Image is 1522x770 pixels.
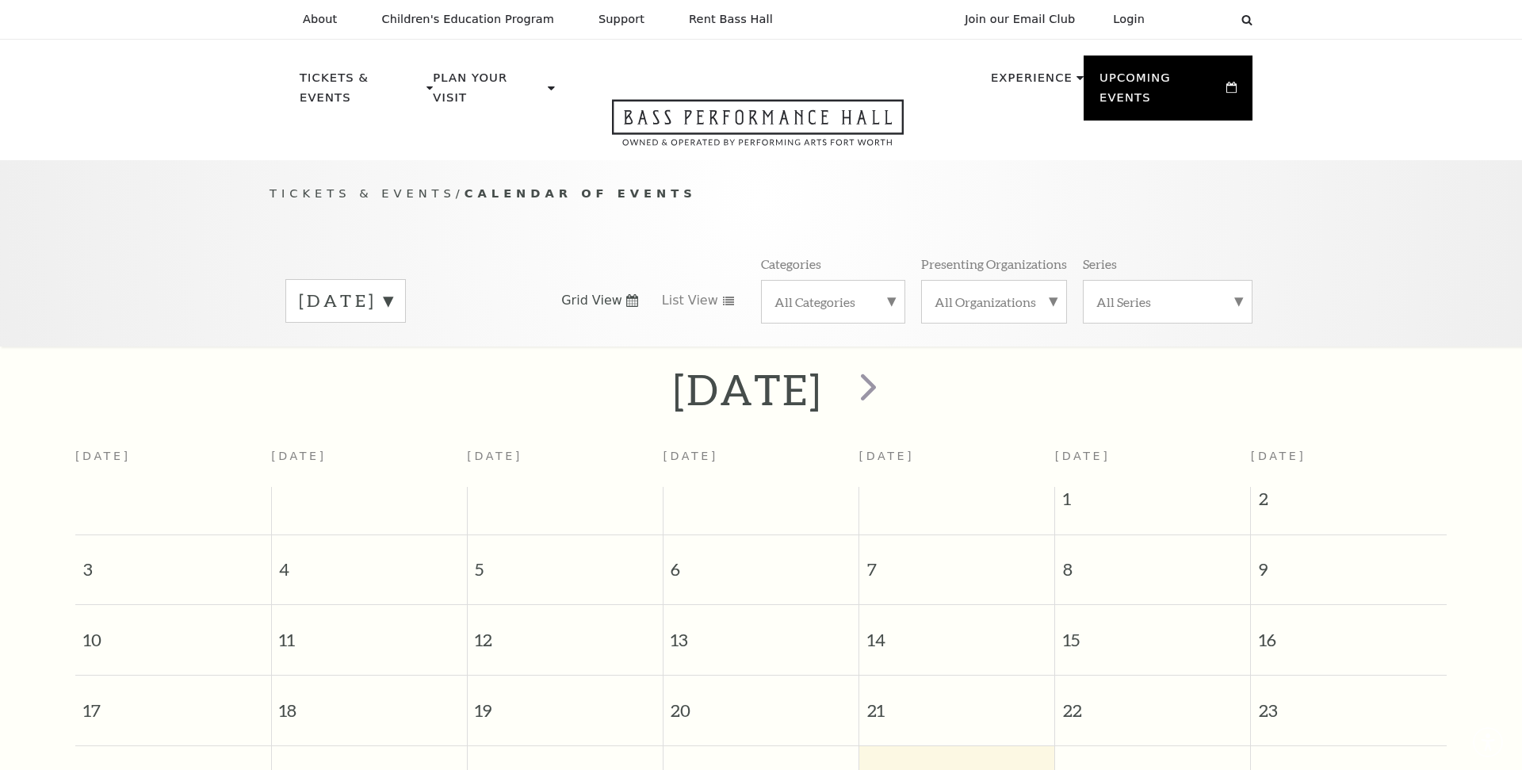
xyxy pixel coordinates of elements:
[689,13,773,26] p: Rent Bass Hall
[75,440,271,487] th: [DATE]
[1251,450,1306,462] span: [DATE]
[663,440,859,487] th: [DATE]
[468,605,663,660] span: 12
[300,68,423,117] p: Tickets & Events
[303,13,337,26] p: About
[1083,255,1117,272] p: Series
[663,676,859,730] span: 20
[75,535,271,590] span: 3
[433,68,544,117] p: Plan Your Visit
[1055,605,1250,660] span: 15
[859,605,1054,660] span: 14
[1251,605,1447,660] span: 16
[859,676,1054,730] span: 21
[598,13,644,26] p: Support
[921,255,1067,272] p: Presenting Organizations
[1251,535,1447,590] span: 9
[467,440,663,487] th: [DATE]
[774,293,892,310] label: All Categories
[1055,676,1250,730] span: 22
[272,605,467,660] span: 11
[1055,450,1111,462] span: [DATE]
[270,186,456,200] span: Tickets & Events
[1055,535,1250,590] span: 8
[1055,487,1250,519] span: 1
[468,676,663,730] span: 19
[761,255,821,272] p: Categories
[271,440,467,487] th: [DATE]
[663,535,859,590] span: 6
[662,292,718,309] span: List View
[468,535,663,590] span: 5
[838,362,896,418] button: next
[1099,68,1222,117] p: Upcoming Events
[673,364,823,415] h2: [DATE]
[1096,293,1239,310] label: All Series
[299,289,392,313] label: [DATE]
[1251,676,1447,730] span: 23
[75,676,271,730] span: 17
[465,186,697,200] span: Calendar of Events
[859,440,1055,487] th: [DATE]
[272,535,467,590] span: 4
[272,676,467,730] span: 18
[935,293,1054,310] label: All Organizations
[991,68,1073,97] p: Experience
[859,535,1054,590] span: 7
[1251,487,1447,519] span: 2
[75,605,271,660] span: 10
[381,13,554,26] p: Children's Education Program
[561,292,622,309] span: Grid View
[663,605,859,660] span: 13
[270,184,1252,204] p: /
[1170,12,1226,27] select: Select:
